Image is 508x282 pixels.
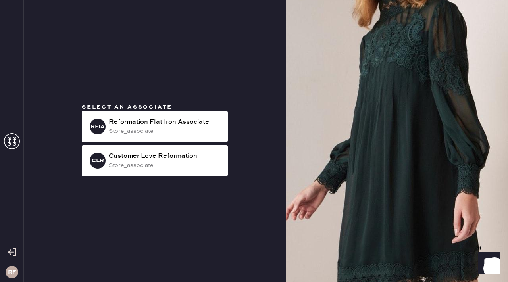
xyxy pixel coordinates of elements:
iframe: Front Chat [470,246,504,280]
h3: CLR [92,158,104,163]
div: Reformation Flat Iron Associate [109,117,221,127]
h3: RF [8,269,16,275]
div: Customer Love Reformation [109,152,221,161]
div: store_associate [109,161,221,170]
div: store_associate [109,127,221,136]
span: Select an associate [82,104,172,111]
h3: RFIA [90,124,105,129]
